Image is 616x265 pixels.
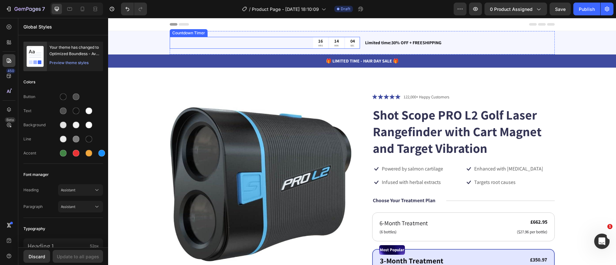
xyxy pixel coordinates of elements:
p: Choose Your Treatment Plan [265,179,327,186]
p: MIN [226,26,231,29]
p: Limited time:30% OFF + FREESHIPPING [257,21,446,28]
p: SEC [242,26,247,29]
p: Enhanced with [MEDICAL_DATA] [366,148,435,154]
span: Draft [341,6,350,12]
div: Background [23,122,58,128]
div: Beta [5,117,15,122]
span: Assistant [61,187,94,193]
p: Most Popular [272,228,296,236]
span: 1 [607,224,612,229]
span: Typography [23,225,45,233]
button: 0 product assigned [484,3,547,15]
div: Line [23,136,58,142]
div: 16 [210,20,215,26]
p: (6 bottles) [271,211,320,217]
button: Assistant [58,201,103,212]
div: 14 [226,20,231,26]
p: Targets root causes [366,161,407,168]
div: Discard [29,253,45,260]
span: Save [555,6,566,12]
span: Colors [23,78,35,86]
span: 52px [90,243,99,249]
button: Assistant [58,184,103,196]
div: Button [23,94,58,100]
span: Paragraph [23,204,58,210]
div: Countdown Timer [63,12,98,18]
div: Preview theme styles [49,60,89,66]
p: 122,000+ Happy Customers [295,76,341,82]
div: £662.95 [408,200,440,208]
button: 7 [3,3,48,15]
span: / [249,6,251,12]
span: Heading [23,187,58,193]
iframe: Intercom live chat [594,234,610,249]
div: Update to all pages [57,253,99,260]
p: 3-Month Treatment [272,237,335,249]
div: 04 [242,20,247,26]
div: £350.97 [408,238,440,246]
p: Powered by salmon cartilage [274,148,335,154]
div: Text [23,108,58,114]
span: 0 product assigned [490,6,533,12]
img: Shot Scope PRO L2 Golf Laser Rangefinder with Cart Magnet and Target Vibration - Sports Engineer [62,75,244,258]
p: ($27.96 per bottle) [409,211,439,217]
p: Heading 1 [28,242,87,250]
span: Font manager [23,171,49,178]
p: 7 [42,5,45,13]
button: Save [550,3,571,15]
div: Undo/Redo [121,3,147,15]
div: Your theme has changed to Optimized Boundless - Avada Speed [49,44,100,57]
div: Accent [23,150,58,156]
div: Publish [579,6,595,12]
p: 🎁 LIMITED TIME - HAIR DAY SALE 🎁 [1,40,507,46]
p: Infused with herbal extracts [274,161,333,168]
span: Assistant [61,204,94,210]
p: Global Styles [23,23,103,30]
p: 6-Month Treatment [271,201,320,210]
button: Publish [573,3,600,15]
button: Update to all pages [53,250,103,263]
h1: Shot Scope PRO L2 Golf Laser Rangefinder with Cart Magnet and Target Vibration [264,88,447,139]
span: Product Page - [DATE] 18:10:09 [252,6,319,12]
iframe: Design area [108,18,616,265]
p: HRS [210,26,215,29]
div: 450 [6,68,15,73]
button: Discard [23,250,50,263]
